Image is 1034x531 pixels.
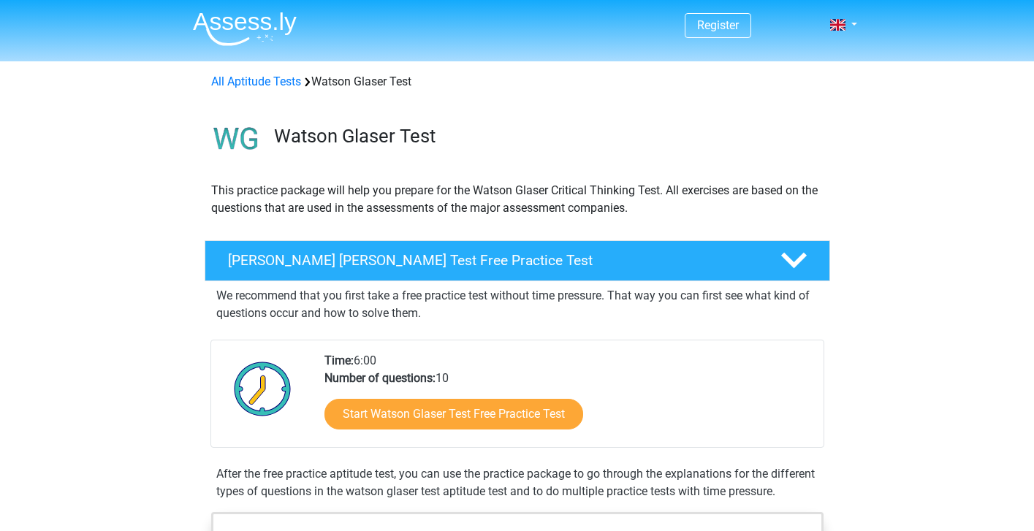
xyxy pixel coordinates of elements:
b: Time: [324,354,354,367]
a: [PERSON_NAME] [PERSON_NAME] Test Free Practice Test [199,240,836,281]
p: We recommend that you first take a free practice test without time pressure. That way you can fir... [216,287,818,322]
img: Clock [226,352,300,425]
b: Number of questions: [324,371,436,385]
div: 6:00 10 [313,352,823,447]
div: Watson Glaser Test [205,73,829,91]
a: Register [697,18,739,32]
a: All Aptitude Tests [211,75,301,88]
img: Assessly [193,12,297,46]
a: Start Watson Glaser Test Free Practice Test [324,399,583,429]
h4: [PERSON_NAME] [PERSON_NAME] Test Free Practice Test [228,252,757,269]
img: watson glaser test [205,108,267,170]
p: This practice package will help you prepare for the Watson Glaser Critical Thinking Test. All exe... [211,182,824,217]
h3: Watson Glaser Test [274,125,818,148]
div: After the free practice aptitude test, you can use the practice package to go through the explana... [210,465,824,500]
